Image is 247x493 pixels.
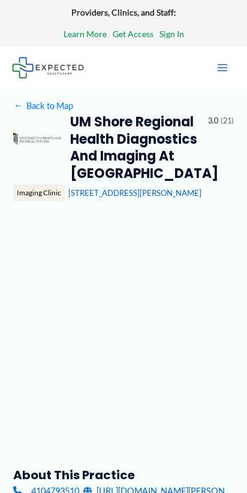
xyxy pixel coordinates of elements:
img: Expected Healthcare Logo - side, dark font, small [12,57,84,78]
h2: UM Shore Regional Health Diagnostics and Imaging at [GEOGRAPHIC_DATA] [70,114,199,182]
span: (21) [221,114,234,128]
a: [STREET_ADDRESS][PERSON_NAME] [68,188,201,198]
a: Get Access [113,26,153,42]
a: Sign In [159,26,184,42]
strong: Providers, Clinics, and Staff: [71,7,176,17]
button: Main menu toggle [210,55,235,80]
span: 3.0 [208,114,218,128]
h3: About this practice [13,467,233,483]
a: ←Back to Map [13,98,73,114]
a: Learn More [64,26,107,42]
div: Imaging Clinic [13,185,65,201]
span: ← [13,100,24,111]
